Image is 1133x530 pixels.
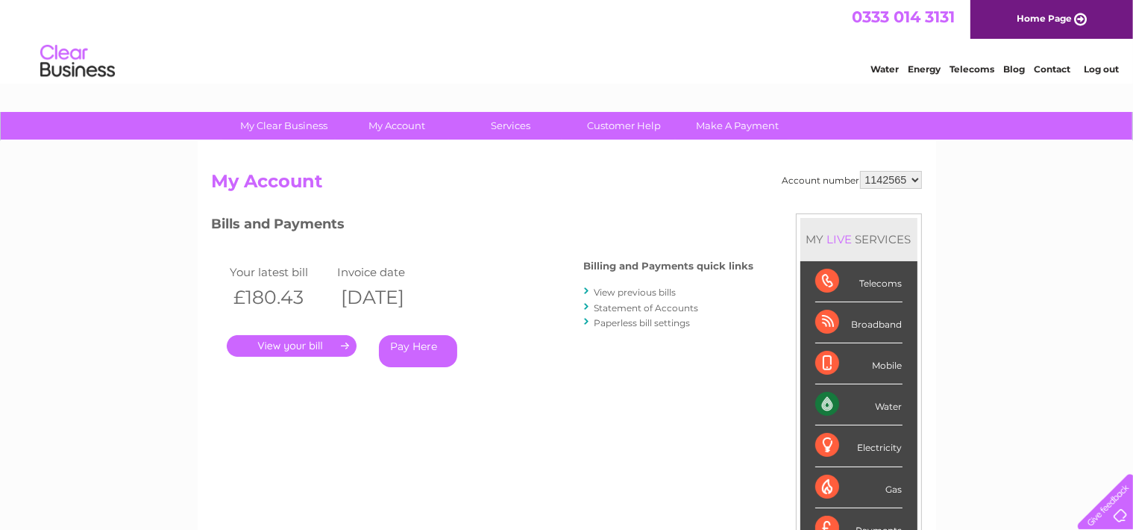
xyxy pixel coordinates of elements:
a: Contact [1034,63,1070,75]
a: Services [449,112,572,140]
th: £180.43 [227,282,334,313]
h4: Billing and Payments quick links [584,261,754,272]
div: MY SERVICES [800,218,917,261]
a: Telecoms [950,63,994,75]
a: Blog [1003,63,1025,75]
div: Telecoms [815,261,903,302]
a: Energy [908,63,941,75]
a: Water [870,63,899,75]
a: Customer Help [562,112,685,140]
a: View previous bills [594,287,677,298]
th: [DATE] [333,282,441,313]
a: Paperless bill settings [594,317,691,328]
div: Account number [782,171,922,189]
div: Water [815,384,903,425]
a: Statement of Accounts [594,302,699,314]
td: Invoice date [333,262,441,282]
td: Your latest bill [227,262,334,282]
div: Gas [815,467,903,508]
a: My Account [336,112,459,140]
div: Clear Business is a trading name of Verastar Limited (registered in [GEOGRAPHIC_DATA] No. 3667643... [215,8,920,72]
a: . [227,335,357,357]
div: Broadband [815,302,903,343]
a: 0333 014 3131 [852,7,955,26]
a: Make A Payment [676,112,799,140]
a: My Clear Business [222,112,345,140]
div: LIVE [824,232,856,246]
a: Log out [1084,63,1119,75]
h2: My Account [212,171,922,199]
a: Pay Here [379,335,457,367]
h3: Bills and Payments [212,213,754,240]
div: Electricity [815,425,903,467]
div: Mobile [815,343,903,384]
img: logo.png [40,39,116,84]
